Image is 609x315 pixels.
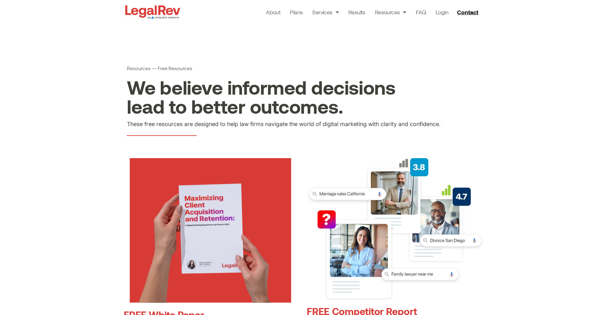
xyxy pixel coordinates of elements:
[435,8,448,17] a: Login
[416,8,426,17] a: FAQ
[266,8,280,17] a: About
[312,8,339,17] a: Services
[375,8,406,17] a: Resources
[266,8,448,17] nav: Menu
[455,7,482,17] a: Contact
[127,65,482,71] h1: Resources — Free Resources
[457,9,478,15] span: Contact
[290,8,303,17] a: Plans
[127,116,482,129] div: These free resources are designed to help law firms navigate the world of digital marketing with ...
[348,8,365,17] a: Results
[127,77,420,116] h1: We believe informed decisions lead to better outcomes.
